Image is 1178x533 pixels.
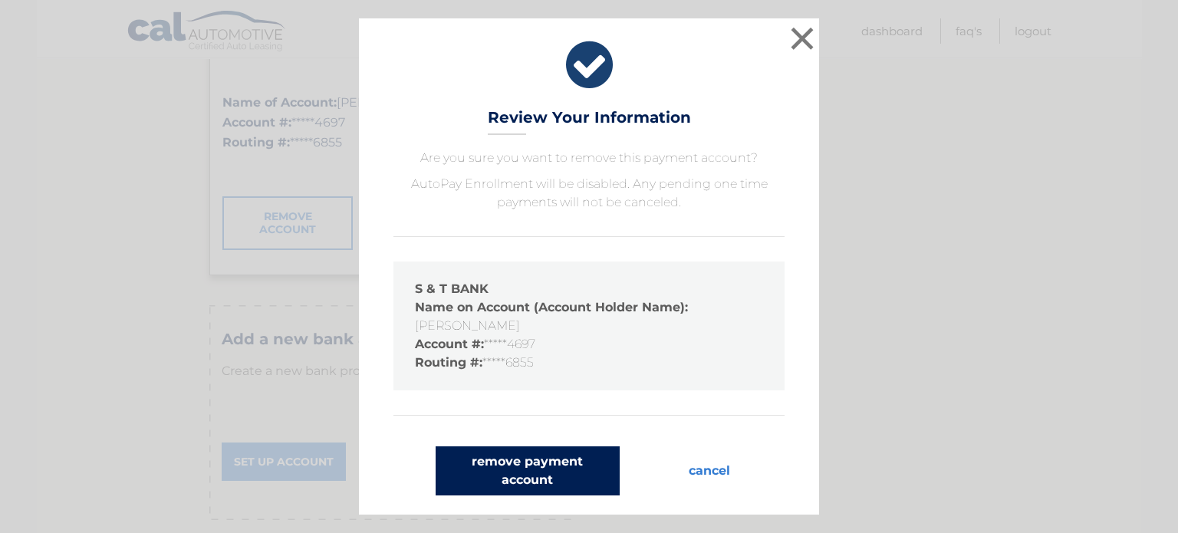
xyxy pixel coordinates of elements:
p: AutoPay Enrollment will be disabled. Any pending one time payments will not be canceled. [393,175,785,212]
h3: Review Your Information [488,108,691,135]
li: [PERSON_NAME] [415,298,763,335]
strong: Account #: [415,337,484,351]
strong: S & T BANK [415,281,489,296]
strong: Name on Account (Account Holder Name): [415,300,688,314]
button: remove payment account [436,446,620,495]
p: Are you sure you want to remove this payment account? [393,149,785,167]
button: × [787,23,818,54]
strong: Routing #: [415,355,482,370]
button: cancel [676,446,742,495]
